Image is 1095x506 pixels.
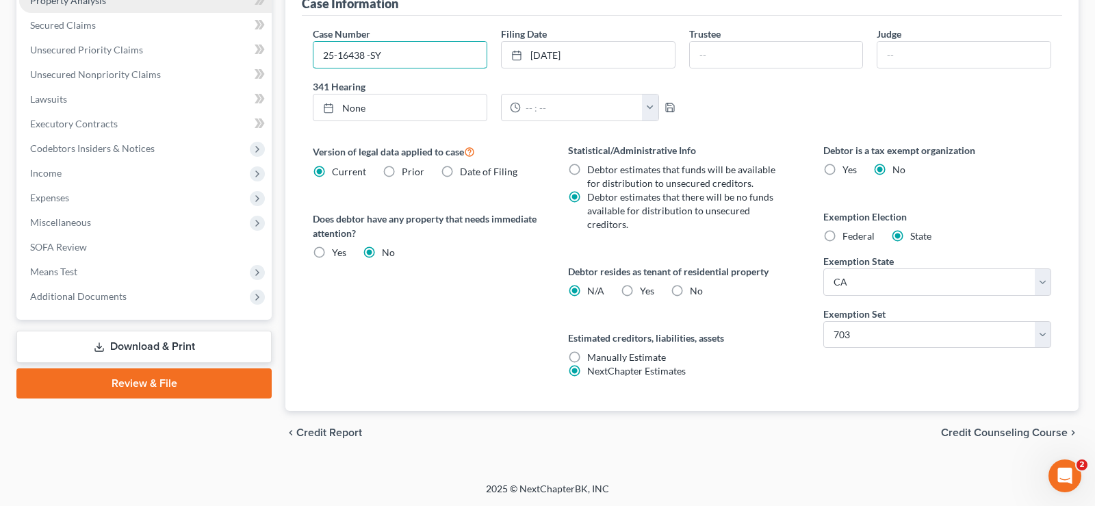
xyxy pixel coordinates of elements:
label: Trustee [689,27,721,41]
span: Credit Counseling Course [941,427,1068,438]
span: No [382,246,395,258]
span: Lawsuits [30,93,67,105]
i: chevron_left [285,427,296,438]
span: Yes [640,285,654,296]
a: None [313,94,487,121]
span: Unsecured Nonpriority Claims [30,68,161,80]
a: Lawsuits [19,87,272,112]
span: Debtor estimates that there will be no funds available for distribution to unsecured creditors. [587,191,773,230]
a: Executory Contracts [19,112,272,136]
span: Date of Filing [460,166,517,177]
button: chevron_left Credit Report [285,427,362,438]
span: Manually Estimate [587,351,666,363]
span: Federal [842,230,875,242]
span: Unsecured Priority Claims [30,44,143,55]
label: Debtor resides as tenant of residential property [568,264,796,279]
label: Version of legal data applied to case [313,143,541,160]
span: Executory Contracts [30,118,118,129]
iframe: Intercom live chat [1048,459,1081,492]
span: Miscellaneous [30,216,91,228]
a: [DATE] [502,42,675,68]
a: Unsecured Nonpriority Claims [19,62,272,87]
label: 341 Hearing [306,79,682,94]
label: Exemption Election [823,210,1051,224]
span: N/A [587,285,604,296]
span: No [690,285,703,296]
a: Download & Print [16,331,272,363]
input: Enter case number... [313,42,487,68]
span: Expenses [30,192,69,203]
span: State [910,230,931,242]
a: Secured Claims [19,13,272,38]
span: Current [332,166,366,177]
button: Credit Counseling Course chevron_right [941,427,1079,438]
span: Codebtors Insiders & Notices [30,142,155,154]
span: Debtor estimates that funds will be available for distribution to unsecured creditors. [587,164,775,189]
span: 2 [1077,459,1087,470]
label: Exemption Set [823,307,886,321]
a: SOFA Review [19,235,272,260]
span: Yes [842,164,857,175]
label: Statistical/Administrative Info [568,143,796,157]
label: Case Number [313,27,370,41]
span: SOFA Review [30,241,87,253]
span: Means Test [30,266,77,277]
label: Judge [877,27,901,41]
span: Secured Claims [30,19,96,31]
label: Filing Date [501,27,547,41]
a: Unsecured Priority Claims [19,38,272,62]
label: Exemption State [823,254,894,268]
a: Review & File [16,368,272,399]
span: Credit Report [296,427,362,438]
span: Income [30,167,62,179]
label: Estimated creditors, liabilities, assets [568,331,796,345]
input: -- : -- [521,94,643,121]
label: Debtor is a tax exempt organization [823,143,1051,157]
input: -- [690,42,863,68]
i: chevron_right [1068,427,1079,438]
span: NextChapter Estimates [587,365,686,377]
span: Yes [332,246,346,258]
span: Prior [402,166,424,177]
input: -- [877,42,1051,68]
span: Additional Documents [30,290,127,302]
span: No [892,164,905,175]
label: Does debtor have any property that needs immediate attention? [313,212,541,240]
